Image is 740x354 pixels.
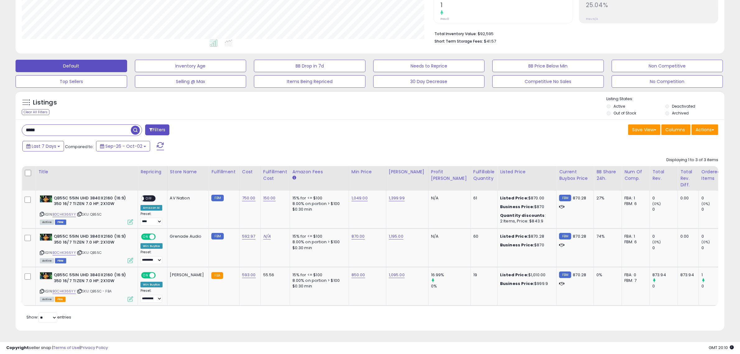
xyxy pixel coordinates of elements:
li: $92,595 [434,30,714,37]
div: 0 [701,207,727,212]
b: Business Price: [500,204,534,210]
div: 0 [701,195,727,201]
div: 2 Items, Price: $843.9 [500,218,552,224]
a: 750.00 [242,195,255,201]
div: 74% [596,234,617,239]
div: 8.00% on portion > $100 [292,201,344,207]
a: B0CHK366YY [53,212,76,217]
label: Deactivated [672,104,696,109]
a: 1,049.00 [352,195,368,201]
label: Active [614,104,625,109]
button: Last 7 Days [22,141,64,151]
div: AV Nation [170,195,204,201]
img: 41413ivjhAL._SL40_.jpg [40,195,52,203]
small: (0%) [652,201,661,206]
div: : [500,213,552,218]
div: 0 [652,234,678,239]
b: QB55C 55IN UHD 3840X2160 (16:9) 350 16/7 TIZEN 7.0 HP: 2X10W [54,272,129,285]
a: 1,399.99 [389,195,405,201]
small: Prev: N/A [586,17,598,21]
div: 0% [596,272,617,278]
b: QB55C 55IN UHD 3840X2160 (16:9) 350 16/7 TIZEN 7.0 HP: 2X10W [54,234,129,247]
a: B0CHK366YY [53,250,76,255]
div: $870.00 [500,195,552,201]
div: 873.94 [652,272,678,278]
button: Actions [692,124,718,135]
div: Fulfillment Cost [263,169,287,182]
button: Filters [145,124,169,135]
button: Save View [628,124,660,135]
div: ASIN: [40,272,133,301]
div: FBM: 7 [624,278,645,283]
span: ON [142,234,149,240]
div: $0.30 min [292,207,344,212]
small: Prev: 0 [440,17,449,21]
div: Title [38,169,135,175]
div: 27% [596,195,617,201]
div: 8.00% on portion > $100 [292,278,344,283]
button: Selling @ Max [135,75,246,88]
span: | SKU: QB55C [77,212,102,217]
button: Needs to Reprice [373,60,485,72]
div: Grenade Audio [170,234,204,239]
small: FBM [211,233,223,240]
span: FBA [55,297,66,302]
div: Preset: [140,212,163,226]
div: 19 [473,272,493,278]
span: OFF [144,196,154,201]
div: $870 [500,242,552,248]
div: $0.30 min [292,245,344,251]
div: FBA: 1 [624,234,645,239]
a: N/A [263,233,271,240]
div: Preset: [140,289,163,303]
div: FBA: 1 [624,195,645,201]
span: 870.28 [573,195,586,201]
span: ON [142,273,149,278]
small: FBM [211,195,223,201]
span: FBM [55,220,66,225]
span: | SKU: QB55C - FBA [77,289,112,294]
span: OFF [155,234,165,240]
span: 870.28 [573,272,586,278]
span: Compared to: [65,144,94,150]
img: 41413ivjhAL._SL40_.jpg [40,272,52,279]
div: 0 [652,195,678,201]
button: Default [16,60,127,72]
span: Columns [665,127,685,133]
a: B0CHK366YY [53,289,76,294]
div: 15% for <= $100 [292,272,344,278]
b: QB55C 55IN UHD 3840X2160 (16:9) 350 16/7 TIZEN 7.0 HP: 2X10W [54,195,129,208]
div: 0 [701,234,727,239]
div: 0 [701,245,727,251]
span: All listings currently available for purchase on Amazon [40,258,54,263]
div: 0 [701,283,727,289]
p: Listing States: [607,96,724,102]
span: All listings currently available for purchase on Amazon [40,220,54,225]
a: Terms of Use [53,345,80,351]
div: Repricing [140,169,165,175]
div: Ordered Items [701,169,724,182]
b: Business Price: [500,242,534,248]
div: Preset: [140,250,163,264]
div: Total Rev. Diff. [680,169,696,188]
b: Listed Price: [500,233,528,239]
a: 150.00 [263,195,276,201]
div: Num of Comp. [624,169,647,182]
div: Win BuyBox [140,243,163,249]
div: 16.99% [431,272,471,278]
h2: 25.04% [586,2,718,10]
div: Fulfillment [211,169,237,175]
a: 593.00 [242,272,256,278]
button: Top Sellers [16,75,127,88]
button: No Competition [612,75,723,88]
div: N/A [431,234,466,239]
div: 873.94 [680,272,694,278]
span: OFF [155,273,165,278]
b: Business Price: [500,281,534,286]
div: FBM: 6 [624,201,645,207]
div: FBM: 6 [624,239,645,245]
div: 0% [431,283,471,289]
a: 1,195.00 [389,233,403,240]
button: Items Being Repriced [254,75,365,88]
div: Total Rev. [652,169,675,182]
